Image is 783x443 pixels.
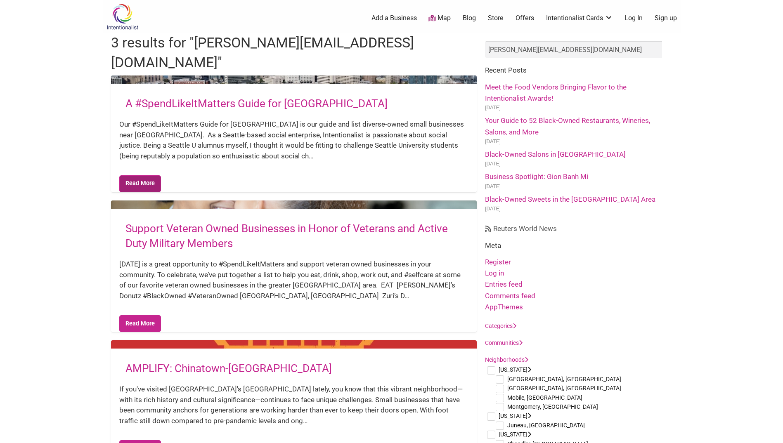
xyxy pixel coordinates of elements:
a: Categories [485,323,516,329]
a: Neighborhoods [485,356,528,363]
div: [DATE] is a great opportunity to #SpendLikeItMatters and support veteran owned businesses in your... [119,259,469,301]
span: Mobile, [GEOGRAPHIC_DATA] [507,394,582,401]
a: Your Guide to 52 Black-Owned Restaurants, Wineries, Salons, and More [485,116,650,136]
a: Entries feed [485,280,523,288]
span: [GEOGRAPHIC_DATA], [GEOGRAPHIC_DATA] [507,376,621,382]
a: Intentionalist Cards [546,14,613,23]
div: If you've visited [GEOGRAPHIC_DATA]'s [GEOGRAPHIC_DATA] lately, you know that this vibrant neighb... [119,384,469,426]
span: [US_STATE] [499,412,528,419]
a: AMPLIFY: Chinatown-[GEOGRAPHIC_DATA] [125,362,332,375]
span: Juneau, [GEOGRAPHIC_DATA] [507,422,585,429]
span: [DATE] [485,205,664,213]
a: Add a Business [371,14,417,23]
a: Map [428,14,451,23]
a: Blog [463,14,476,23]
a: Store [488,14,504,23]
span: Montgomery, [GEOGRAPHIC_DATA] [507,403,598,410]
img: Intentionalist [103,3,142,30]
a: Read More [119,315,161,332]
a: Read More [119,175,161,192]
a: AppThemes [485,303,523,311]
a: Support Veteran Owned Businesses in Honor of Veterans and Active Duty Military Members [125,222,448,250]
a: Reuters World News [485,224,557,233]
a: A #SpendLikeItMatters Guide for [GEOGRAPHIC_DATA] [125,97,388,110]
span: [DATE] [485,104,664,112]
span: [DATE] [485,138,664,146]
a: Black-Owned Salons in [GEOGRAPHIC_DATA] [485,150,626,158]
div: Our #SpendLikeItMatters Guide for [GEOGRAPHIC_DATA] is our guide and list diverse-owned small bus... [119,119,469,161]
h3: Meta [485,241,664,250]
a: Sign up [655,14,677,23]
a: Meet the Food Vendors Bringing Flavor to the Intentionalist Awards! [485,83,627,102]
span: [US_STATE] [499,366,528,373]
a: Communities [485,339,523,346]
a: Offers [516,14,534,23]
span: [GEOGRAPHIC_DATA], [GEOGRAPHIC_DATA] [507,385,621,391]
span: [DATE] [485,183,664,191]
a: Business Spotlight: Gion Banh Mi [485,172,588,181]
span: [DATE] [485,160,664,168]
a: Register [485,258,511,266]
a: Log in [485,269,504,277]
a: Log In [625,14,643,23]
a: Comments feed [485,292,535,300]
a: Black-Owned Sweets in the [GEOGRAPHIC_DATA] Area [485,195,655,203]
span: [US_STATE] [499,431,528,438]
h1: 3 results for " [PERSON_NAME][EMAIL_ADDRESS][DOMAIN_NAME] " [111,33,477,72]
h3: Recent Posts [485,66,664,74]
input: Search [485,41,662,58]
